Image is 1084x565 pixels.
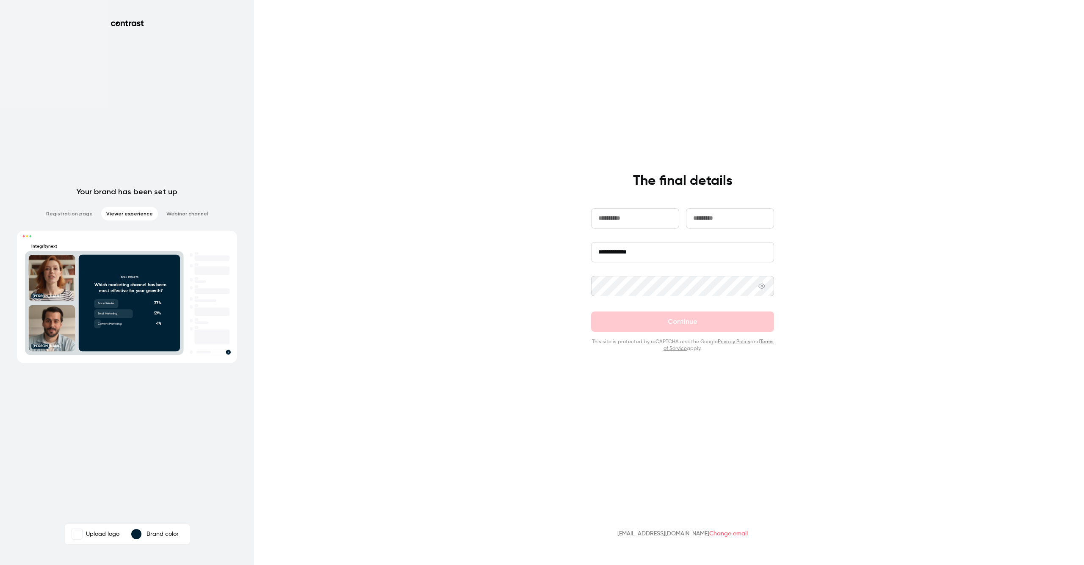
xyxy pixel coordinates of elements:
h4: The final details [633,173,733,190]
li: Registration page [41,207,98,220]
li: Webinar channel [161,207,213,220]
img: Integritynext [72,529,82,539]
p: This site is protected by reCAPTCHA and the Google and apply. [591,339,774,352]
a: Change email [709,531,748,537]
a: Privacy Policy [718,339,750,345]
li: Viewer experience [101,207,158,220]
button: Brand color [124,526,188,543]
p: [EMAIL_ADDRESS][DOMAIN_NAME] [617,529,748,538]
a: Terms of Service [664,339,774,351]
p: Your brand has been set up [77,187,177,197]
label: IntegritynextUpload logo [66,526,124,543]
p: Brand color [147,530,179,538]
